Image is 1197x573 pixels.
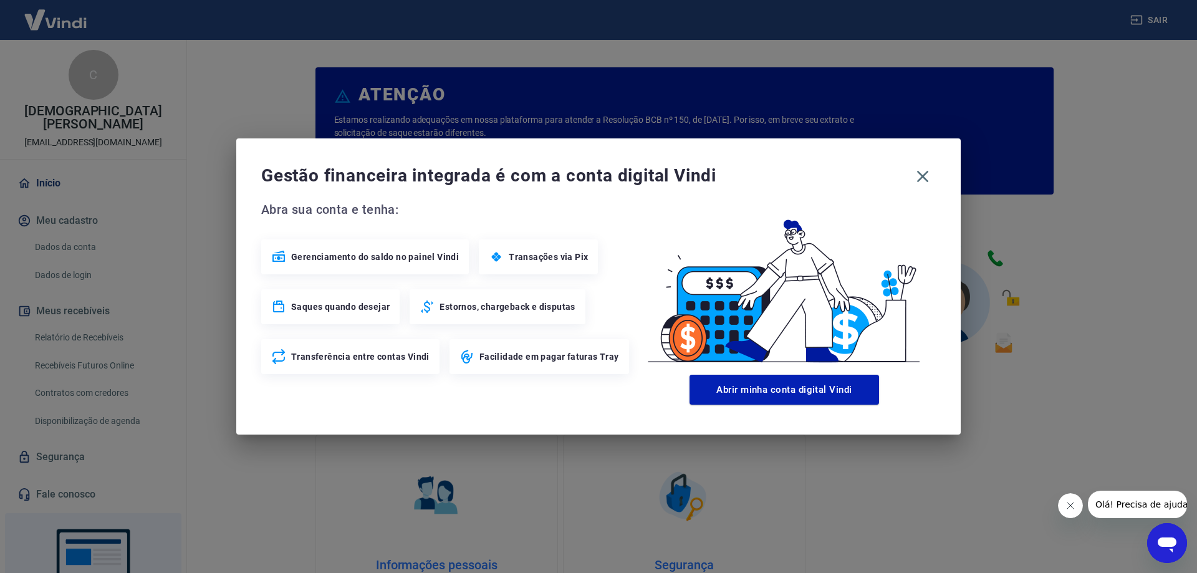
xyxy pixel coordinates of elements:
[261,200,633,219] span: Abra sua conta e tenha:
[1088,491,1187,518] iframe: Mensagem da empresa
[690,375,879,405] button: Abrir minha conta digital Vindi
[291,251,459,263] span: Gerenciamento do saldo no painel Vindi
[291,350,430,363] span: Transferência entre contas Vindi
[1058,493,1083,518] iframe: Fechar mensagem
[633,200,936,370] img: Good Billing
[509,251,588,263] span: Transações via Pix
[261,163,910,188] span: Gestão financeira integrada é com a conta digital Vindi
[479,350,619,363] span: Facilidade em pagar faturas Tray
[1147,523,1187,563] iframe: Botão para abrir a janela de mensagens
[7,9,105,19] span: Olá! Precisa de ajuda?
[291,301,390,313] span: Saques quando desejar
[440,301,575,313] span: Estornos, chargeback e disputas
